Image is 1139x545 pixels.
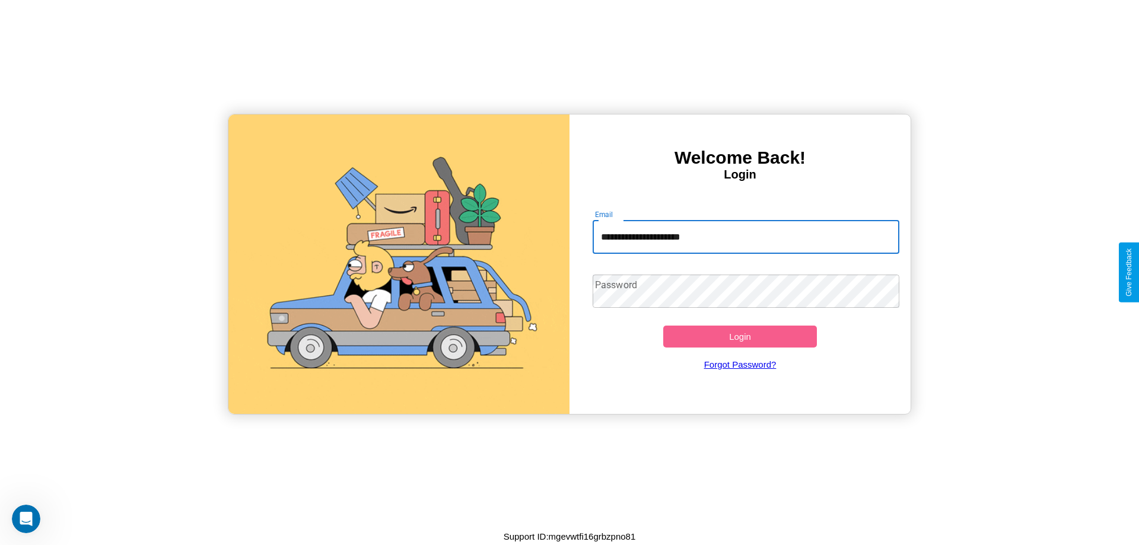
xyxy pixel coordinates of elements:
[587,348,894,381] a: Forgot Password?
[569,148,911,168] h3: Welcome Back!
[663,326,817,348] button: Login
[12,505,40,533] iframe: Intercom live chat
[569,168,911,181] h4: Login
[228,114,569,414] img: gif
[595,209,613,219] label: Email
[1125,248,1133,297] div: Give Feedback
[504,528,636,544] p: Support ID: mgevwtfi16grbzpno81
